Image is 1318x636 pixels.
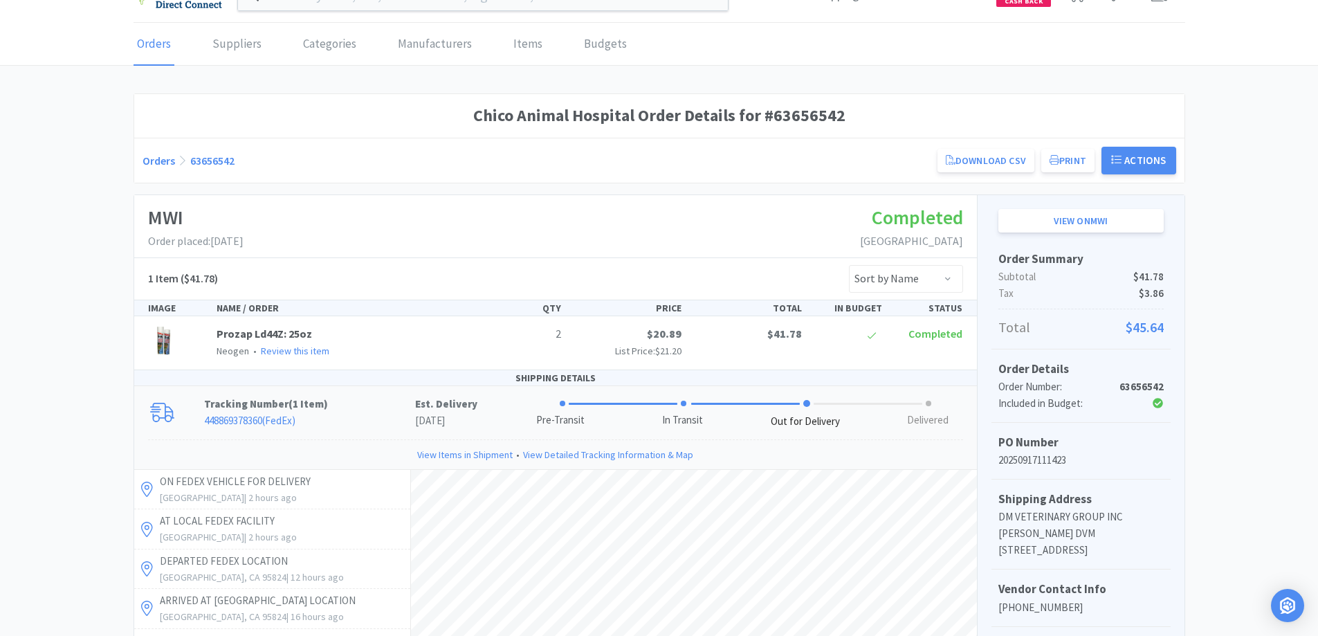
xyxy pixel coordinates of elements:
button: Actions [1101,147,1176,174]
a: Categories [300,24,360,66]
p: List Price: [572,343,681,358]
a: Orders [143,154,175,167]
h5: Order Summary [998,250,1164,269]
div: STATUS [888,300,968,316]
p: Total [998,316,1164,338]
p: [GEOGRAPHIC_DATA], CA 95824 | 12 hours ago [160,570,407,585]
div: Out for Delivery [771,414,840,430]
h5: Order Details [998,360,1164,379]
p: Order placed: [DATE] [148,233,244,251]
a: Items [510,24,546,66]
a: Suppliers [209,24,265,66]
h1: MWI [148,202,244,233]
span: $21.20 [655,345,681,357]
p: ON FEDEX VEHICLE FOR DELIVERY [160,473,407,490]
span: Completed [908,327,962,340]
div: IN BUDGET [807,300,888,316]
p: Tax [998,285,1164,302]
p: [PHONE_NUMBER] [998,599,1164,616]
span: • [513,447,523,462]
a: 448869378360(FedEx) [204,414,295,427]
span: 1 Item [148,271,179,285]
p: 2 [492,325,561,343]
div: QTY [486,300,567,316]
p: Est. Delivery [415,396,477,412]
img: 4fa8876753e04f56ae27cf420b6d94f6_142571.png [148,325,179,356]
div: IMAGE [143,300,212,316]
p: ARRIVED AT [GEOGRAPHIC_DATA] LOCATION [160,592,407,609]
span: 1 Item [293,397,324,410]
p: Subtotal [998,269,1164,285]
h5: Vendor Contact Info [998,580,1164,599]
p: Tracking Number ( ) [204,396,415,412]
span: $20.89 [647,327,681,340]
p: [DATE] [415,412,477,429]
div: PRICE [567,300,687,316]
a: Review this item [261,345,329,357]
p: 20250917111423 [998,452,1164,469]
a: 63656542 [190,154,235,167]
span: Completed [872,205,963,230]
p: [GEOGRAPHIC_DATA], CA 95824 | 16 hours ago [160,609,407,624]
div: Open Intercom Messenger [1271,589,1304,622]
strong: 63656542 [1119,380,1164,393]
div: Delivered [907,412,949,428]
h5: PO Number [998,433,1164,452]
button: Print [1041,149,1095,172]
a: Prozap Ld44Z: 25oz [217,327,312,340]
p: [GEOGRAPHIC_DATA] | 2 hours ago [160,490,407,505]
span: $3.86 [1139,285,1164,302]
span: $41.78 [767,327,802,340]
div: Order Number: [998,379,1108,395]
a: Manufacturers [394,24,475,66]
div: NAME / ORDER [211,300,486,316]
a: Budgets [580,24,630,66]
p: DM VETERINARY GROUP INC [PERSON_NAME] DVM [STREET_ADDRESS] [998,509,1164,558]
a: View Detailed Tracking Information & Map [523,447,693,462]
p: DEPARTED FEDEX LOCATION [160,553,407,570]
span: Neogen [217,345,249,357]
a: Orders [134,24,174,66]
a: View onMWI [998,209,1164,233]
div: SHIPPING DETAILS [134,370,977,386]
a: Download CSV [937,149,1034,172]
div: TOTAL [687,300,807,316]
div: Pre-Transit [536,412,585,428]
h5: ($41.78) [148,270,218,288]
div: Included in Budget: [998,395,1108,412]
p: [GEOGRAPHIC_DATA] | 2 hours ago [160,529,407,545]
div: In Transit [662,412,703,428]
h1: Chico Animal Hospital Order Details for #63656542 [143,102,1176,129]
span: $45.64 [1126,316,1164,338]
p: [GEOGRAPHIC_DATA] [860,233,963,251]
a: View Items in Shipment [417,447,513,462]
span: $41.78 [1133,269,1164,285]
h5: Shipping Address [998,490,1164,509]
p: AT LOCAL FEDEX FACILITY [160,513,407,529]
span: • [251,345,259,357]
